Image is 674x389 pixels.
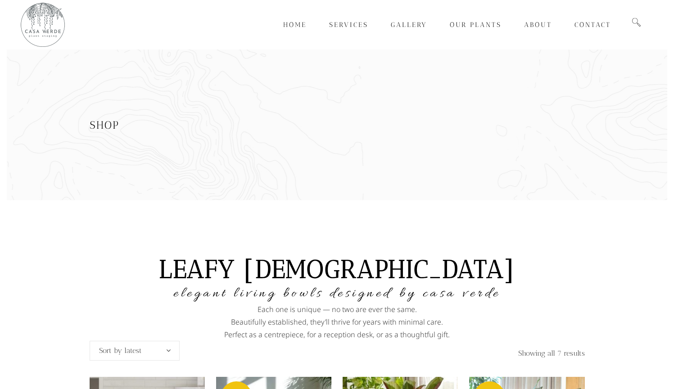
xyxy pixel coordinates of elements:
[90,341,180,361] span: Sort by latest
[90,118,119,131] span: Shop
[90,284,585,303] h4: Elegant living bowls designed by Casa Verde
[450,21,502,29] span: Our Plants
[337,341,585,368] p: Showing all 7 results
[90,341,179,360] span: Sort by latest
[524,21,552,29] span: About
[90,303,585,341] p: Each one is unique — no two are ever the same. Beautifully established, they’ll thrive for years ...
[329,21,368,29] span: Services
[283,21,307,29] span: Home
[159,254,515,284] strong: Leafy [DEMOGRAPHIC_DATA]
[574,21,611,29] span: Contact
[391,21,427,29] span: Gallery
